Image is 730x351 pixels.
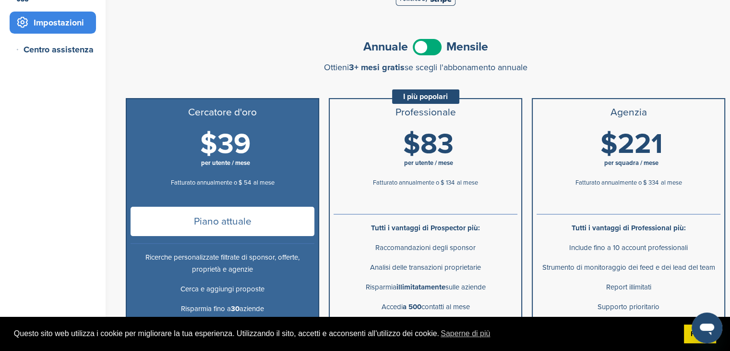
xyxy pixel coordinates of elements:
[421,302,470,311] font: contatti al mese
[439,326,492,341] a: scopri di più sui cookie
[200,127,251,161] font: $39
[405,62,527,73] font: se scegli l'abbonamento annuale
[446,39,488,54] font: Mensile
[606,283,651,291] font: Report illimitati
[457,179,478,187] font: al mese
[239,304,264,313] font: aziende
[396,283,445,291] font: illimitatamente
[201,159,250,167] font: per utente / mese
[600,127,663,161] font: $221
[604,159,658,167] font: per squadra / mese
[10,38,96,61] a: Centro assistenza
[188,106,257,118] font: Cercatore d'oro
[363,39,408,54] font: Annuale
[691,330,710,338] font: Fatto!
[684,325,716,344] a: ignora il messaggio sui cookie
[382,302,403,311] font: Accedi
[171,179,251,187] font: Fatturato annualmente o $ 54
[598,302,659,311] font: Supporto prioritario
[324,62,349,73] font: Ottieni
[572,224,686,232] font: Tutti i vantaggi di Professional più:
[375,243,476,252] font: Raccomandazioni degli sponsor
[24,44,94,55] font: Centro assistenza
[395,106,456,118] font: Professionale
[441,329,490,338] font: Saperne di più
[403,302,421,311] font: a 500
[445,283,486,291] font: sulle aziende
[34,17,84,28] font: Impostazioni
[569,243,688,252] font: Include fino a 10 account professionali
[370,263,481,272] font: Analisi delle transazioni proprietarie
[373,179,455,187] font: Fatturato annualmente o $ 134
[145,253,299,274] font: Ricerche personalizzate filtrate di sponsor, offerte, proprietà e agenzie
[404,159,453,167] font: per utente / mese
[610,106,647,118] font: Agenzia
[14,329,439,338] font: Questo sito web utilizza i cookie per migliorare la tua esperienza. Utilizzando il sito, accetti ...
[371,224,480,232] font: Tutti i vantaggi di Prospector più:
[403,127,454,161] font: $83
[194,215,251,227] font: Piano attuale
[542,263,715,272] font: Strumento di monitoraggio dei feed e dei lead del team
[661,179,682,187] font: al mese
[366,283,396,291] font: Risparmia
[692,313,722,343] iframe: Pulsante per aprire la finestra di messaggistica
[349,62,405,73] font: 3+ mesi gratis
[403,92,448,101] font: I più popolari
[575,179,658,187] font: Fatturato annualmente o $ 334
[231,304,239,313] font: 30
[181,304,231,313] font: Risparmia fino a
[253,179,275,187] font: al mese
[180,285,264,293] font: Cerca e aggiungi proposte
[10,12,96,34] a: Impostazioni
